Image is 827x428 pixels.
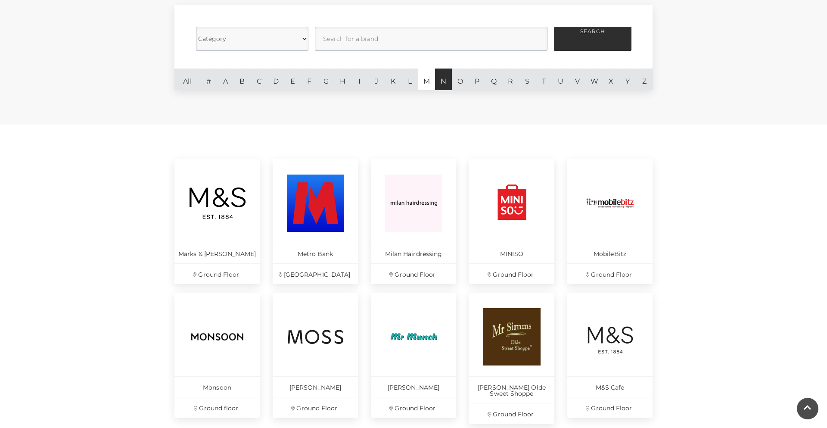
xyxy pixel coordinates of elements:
[284,69,301,90] a: E
[567,263,653,284] p: Ground Floor
[567,243,653,263] p: MobileBitz
[552,69,569,90] a: U
[174,243,260,263] p: Marks & [PERSON_NAME]
[469,403,554,424] p: Ground Floor
[469,263,554,284] p: Ground Floor
[273,263,358,284] p: [GEOGRAPHIC_DATA]
[569,69,586,90] a: V
[567,159,653,284] a: MobileBitz Ground Floor
[273,159,358,284] a: Metro Bank [GEOGRAPHIC_DATA]
[267,69,284,90] a: D
[371,243,456,263] p: Milan Hairdressing
[251,69,267,90] a: C
[371,376,456,397] p: [PERSON_NAME]
[174,397,260,418] p: Ground floor
[535,69,552,90] a: T
[334,69,351,90] a: H
[315,27,547,51] input: Search for a brand
[371,159,456,284] a: Milan Hairdressing Ground Floor
[469,243,554,263] p: MINISO
[567,376,653,397] p: M&S Cafe
[567,293,653,418] a: M&S Cafe Ground Floor
[301,69,318,90] a: F
[351,69,368,90] a: I
[273,397,358,418] p: Ground Floor
[636,69,653,90] a: Z
[217,69,234,90] a: A
[371,397,456,418] p: Ground Floor
[368,69,385,90] a: J
[418,69,435,90] a: M
[554,27,631,51] button: Search
[200,69,217,90] a: #
[174,376,260,397] p: Monsoon
[273,243,358,263] p: Metro Bank
[317,69,334,90] a: G
[519,69,536,90] a: S
[174,69,200,90] a: All
[567,397,653,418] p: Ground Floor
[469,69,485,90] a: P
[273,293,358,418] a: [PERSON_NAME] Ground Floor
[619,69,636,90] a: Y
[385,69,401,90] a: K
[371,263,456,284] p: Ground Floor
[469,293,554,424] a: [PERSON_NAME] Olde Sweet Shoppe Ground Floor
[452,69,469,90] a: O
[586,69,603,90] a: W
[174,263,260,284] p: Ground Floor
[469,376,554,403] p: [PERSON_NAME] Olde Sweet Shoppe
[174,159,260,284] a: Marks & [PERSON_NAME] Ground Floor
[502,69,519,90] a: R
[603,69,619,90] a: X
[273,376,358,397] p: [PERSON_NAME]
[401,69,418,90] a: L
[234,69,251,90] a: B
[174,293,260,418] a: Monsoon Ground floor
[469,159,554,284] a: MINISO Ground Floor
[485,69,502,90] a: Q
[371,293,456,418] a: [PERSON_NAME] Ground Floor
[435,69,452,90] a: N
